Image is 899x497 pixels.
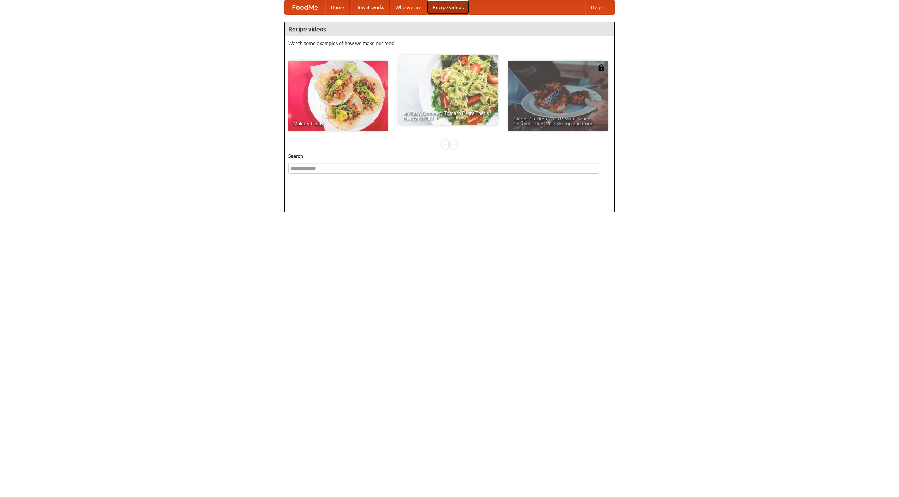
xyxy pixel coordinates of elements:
a: How it works [350,0,390,14]
a: Help [585,0,607,14]
img: 483408.png [598,64,605,71]
a: Who we are [390,0,427,14]
span: Making Tacos [293,121,383,126]
a: Making Tacos [288,61,388,131]
div: « [442,140,448,149]
span: An Easy, Summery Tomato Pasta That's Ready for Fall [403,111,493,120]
h5: Search [288,152,611,159]
div: » [451,140,457,149]
a: FoodMe [285,0,325,14]
a: An Easy, Summery Tomato Pasta That's Ready for Fall [398,55,498,125]
p: Watch some examples of how we make our food! [288,40,611,47]
a: Home [325,0,350,14]
a: Recipe videos [427,0,469,14]
h4: Recipe videos [285,22,614,36]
